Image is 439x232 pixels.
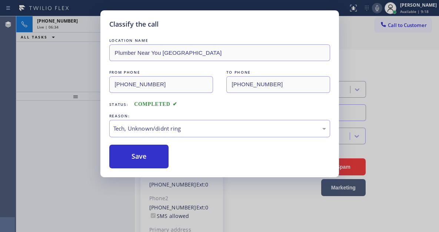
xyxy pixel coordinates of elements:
div: TO PHONE [226,68,330,76]
div: LOCATION NAME [109,37,330,44]
span: Status: [109,102,129,107]
h5: Classify the call [109,19,159,29]
div: Tech, Unknown/didnt ring [113,124,326,133]
input: From phone [109,76,213,93]
input: To phone [226,76,330,93]
span: COMPLETED [134,101,177,107]
button: Save [109,145,169,168]
div: FROM PHONE [109,68,213,76]
div: REASON: [109,112,330,120]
